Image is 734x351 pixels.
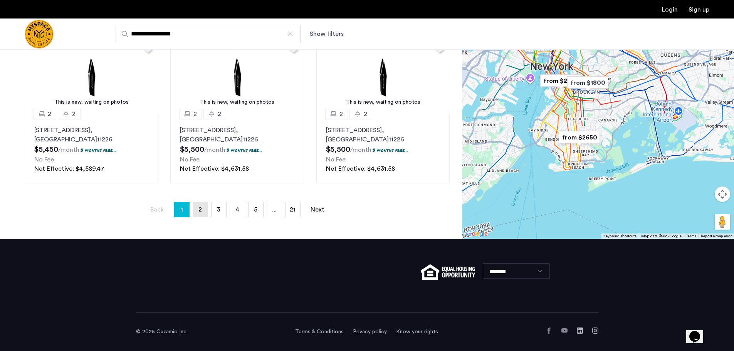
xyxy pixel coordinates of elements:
a: 22[STREET_ADDRESS], [GEOGRAPHIC_DATA]112263 months free...No FeeNet Effective: $4,631.58 [316,114,450,183]
span: ... [272,207,277,213]
sub: /month [58,147,79,153]
span: 2 [48,109,51,119]
a: Facebook [546,327,552,334]
span: No Fee [326,156,346,163]
p: [STREET_ADDRESS] 11226 [326,126,440,144]
span: 2 [72,109,76,119]
a: Report a map error [701,233,732,239]
a: This is new, waiting on photos [25,37,158,114]
span: 21 [290,207,296,213]
p: 3 months free... [81,147,116,153]
span: 2 [364,109,367,119]
button: Show or hide filters [310,29,344,39]
img: equal-housing.png [421,264,475,280]
img: logo [25,20,54,49]
select: Language select [483,264,549,279]
span: 4 [235,207,239,213]
button: Drag Pegman onto the map to open Street View [715,214,730,230]
a: This is new, waiting on photos [170,37,304,114]
span: 5 [254,207,257,213]
span: $5,450 [34,146,58,153]
a: 22[STREET_ADDRESS], [GEOGRAPHIC_DATA]112263 months free...No FeeNet Effective: $4,631.58 [170,114,304,183]
div: This is new, waiting on photos [320,98,446,106]
span: Map data ©2025 Google [641,234,682,238]
a: Instagram [592,327,598,334]
span: $5,500 [326,146,350,153]
a: LinkedIn [577,327,583,334]
div: from $2950 [537,72,585,89]
a: Terms and conditions [295,328,344,336]
button: Map camera controls [715,186,730,202]
img: 2.gif [170,37,304,114]
span: Back [150,207,164,213]
span: 2 [218,109,221,119]
a: Terms (opens in new tab) [686,233,696,239]
span: Net Effective: $4,631.58 [326,166,395,172]
p: 3 months free... [373,147,408,153]
a: Next [310,202,325,217]
span: 2 [339,109,343,119]
span: No Fee [180,156,200,163]
span: 3 [217,207,220,213]
a: Open this area in Google Maps (opens a new window) [464,229,490,239]
a: This is new, waiting on photos [316,37,450,114]
p: [STREET_ADDRESS] 11226 [180,126,294,144]
a: YouTube [561,327,568,334]
nav: Pagination [25,202,450,217]
img: Google [464,229,490,239]
sub: /month [350,147,371,153]
div: from $2650 [556,129,603,146]
span: 2 [193,109,197,119]
input: Apartment Search [116,25,301,43]
img: 2.gif [316,37,450,114]
div: This is new, waiting on photos [29,98,155,106]
p: 3 months free... [227,147,262,153]
a: 22[STREET_ADDRESS], [GEOGRAPHIC_DATA]112263 months free...No FeeNet Effective: $4,589.47 [25,114,158,183]
div: This is new, waiting on photos [174,98,300,106]
span: Net Effective: $4,631.58 [180,166,249,172]
a: Cazamio Logo [25,20,54,49]
button: Keyboard shortcuts [603,233,637,239]
a: Know your rights [396,328,438,336]
a: Login [662,7,678,13]
sub: /month [204,147,225,153]
span: 2 [198,207,202,213]
span: 1 [181,203,183,216]
span: Net Effective: $4,589.47 [34,166,104,172]
a: Privacy policy [353,328,387,336]
div: from $1800 [564,74,611,91]
iframe: chat widget [686,320,711,343]
img: 2.gif [25,37,158,114]
span: © 2025 Cazamio Inc. [136,329,188,334]
span: $5,500 [180,146,204,153]
span: No Fee [34,156,54,163]
a: Registration [689,7,709,13]
p: [STREET_ADDRESS] 11226 [34,126,148,144]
